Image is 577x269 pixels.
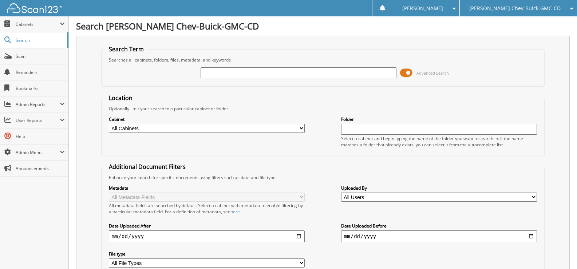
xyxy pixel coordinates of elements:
[109,230,305,242] input: start
[402,6,443,11] span: [PERSON_NAME]
[16,37,64,43] span: Search
[109,251,305,257] label: File type
[16,21,60,27] span: Cabinets
[109,202,305,215] div: All metadata fields are searched by default. Select a cabinet with metadata to enable filtering b...
[341,230,537,242] input: end
[105,106,541,112] div: Optionally limit your search to a particular cabinet or folder
[341,185,537,191] label: Uploaded By
[16,53,65,59] span: Scan
[16,101,60,107] span: Admin Reports
[16,133,65,139] span: Help
[16,69,65,75] span: Reminders
[76,20,570,32] h1: Search [PERSON_NAME] Chev-Buick-GMC-CD
[230,209,240,215] a: here
[16,117,60,123] span: User Reports
[341,116,537,122] label: Folder
[109,185,305,191] label: Metadata
[16,165,65,171] span: Announcements
[109,223,305,229] label: Date Uploaded After
[105,174,541,181] div: Enhance your search for specific documents using filters such as date and file type.
[105,163,189,171] legend: Additional Document Filters
[469,6,561,11] span: [PERSON_NAME] Chev-Buick-GMC-CD
[105,45,147,53] legend: Search Term
[16,149,60,155] span: Admin Menu
[16,85,65,91] span: Bookmarks
[7,3,62,13] img: scan123-logo-white.svg
[341,223,537,229] label: Date Uploaded Before
[341,135,537,148] div: Select a cabinet and begin typing the name of the folder you want to search in. If the name match...
[105,94,136,102] legend: Location
[105,57,541,63] div: Searches all cabinets, folders, files, metadata, and keywords
[416,70,449,76] span: Advanced Search
[541,234,577,269] iframe: Chat Widget
[109,116,305,122] label: Cabinet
